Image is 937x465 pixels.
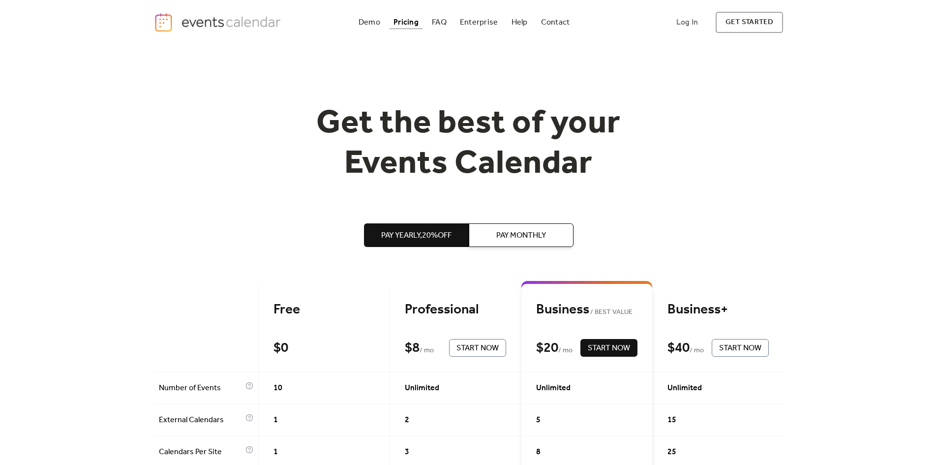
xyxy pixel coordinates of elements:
[355,16,384,29] a: Demo
[159,414,243,426] span: External Calendars
[273,414,278,426] span: 1
[460,20,498,25] div: Enterprise
[508,16,532,29] a: Help
[280,104,658,184] h1: Get the best of your Events Calendar
[496,230,546,242] span: Pay Monthly
[589,307,633,318] span: BEST VALUE
[537,16,574,29] a: Contact
[666,12,708,33] a: Log In
[428,16,451,29] a: FAQ
[541,20,570,25] div: Contact
[405,301,506,318] div: Professional
[273,446,278,458] span: 1
[420,345,434,357] span: / mo
[536,414,541,426] span: 5
[588,342,630,354] span: Start Now
[456,342,499,354] span: Start Now
[432,20,447,25] div: FAQ
[456,16,502,29] a: Enterprise
[536,382,571,394] span: Unlimited
[154,12,284,32] a: home
[716,12,783,33] a: get started
[359,20,380,25] div: Demo
[667,382,702,394] span: Unlimited
[667,414,676,426] span: 15
[719,342,761,354] span: Start Now
[405,340,420,357] div: $ 8
[273,382,282,394] span: 10
[667,340,690,357] div: $ 40
[469,223,574,247] button: Pay Monthly
[273,301,375,318] div: Free
[558,345,573,357] span: / mo
[393,20,419,25] div: Pricing
[159,446,243,458] span: Calendars Per Site
[405,382,439,394] span: Unlimited
[580,339,637,357] button: Start Now
[364,223,469,247] button: Pay Yearly,20%off
[273,340,288,357] div: $ 0
[667,301,769,318] div: Business+
[405,446,409,458] span: 3
[712,339,769,357] button: Start Now
[536,446,541,458] span: 8
[405,414,409,426] span: 2
[512,20,528,25] div: Help
[536,340,558,357] div: $ 20
[390,16,423,29] a: Pricing
[381,230,452,242] span: Pay Yearly, 20% off
[667,446,676,458] span: 25
[159,382,243,394] span: Number of Events
[690,345,704,357] span: / mo
[536,301,637,318] div: Business
[449,339,506,357] button: Start Now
